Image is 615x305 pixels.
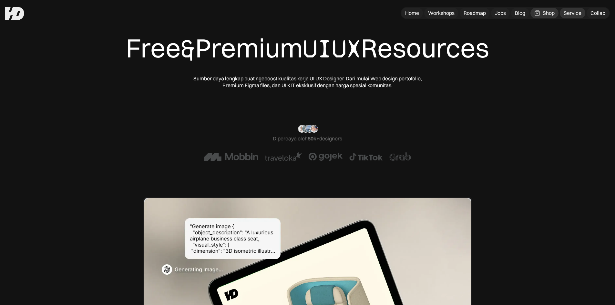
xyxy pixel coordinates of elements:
div: Sumber daya lengkap buat ngeboost kualitas kerja UI UX Designer. Dari mulai Web design portofolio... [191,75,424,89]
a: Shop [530,8,559,18]
a: Blog [511,8,529,18]
span: UIUX [303,33,361,65]
div: Service [564,10,581,16]
a: Jobs [491,8,510,18]
div: Home [405,10,419,16]
div: Jobs [495,10,506,16]
div: Dipercaya oleh designers [273,135,342,142]
a: Service [560,8,585,18]
a: Home [401,8,423,18]
a: Roadmap [460,8,490,18]
div: Collab [590,10,605,16]
span: 50k+ [308,135,319,142]
div: Roadmap [464,10,486,16]
a: Collab [587,8,609,18]
div: Free Premium Resources [126,32,489,65]
div: Workshops [428,10,455,16]
a: Workshops [424,8,458,18]
span: & [181,33,195,65]
div: Blog [515,10,525,16]
div: Shop [543,10,555,16]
